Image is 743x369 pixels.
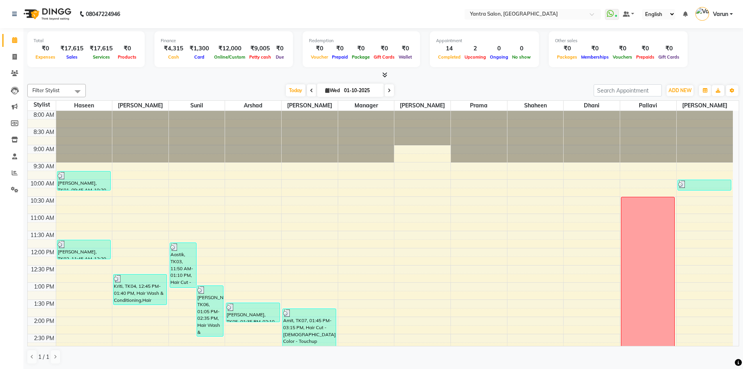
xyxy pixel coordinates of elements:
[555,54,579,60] span: Packages
[34,44,57,53] div: ₹0
[64,54,80,60] span: Sales
[372,54,397,60] span: Gift Cards
[579,44,611,53] div: ₹0
[32,317,56,325] div: 2:00 PM
[57,240,110,259] div: [PERSON_NAME], TK02, 11:45 AM-12:20 PM, Blow Dry,Hair Wash & Conditioning
[38,353,49,361] span: 1 / 1
[283,309,336,359] div: Amit, TK07, 01:45 PM-03:15 PM, Hair Cut - [DEMOGRAPHIC_DATA],Hair Color - Touchup ([MEDICAL_DATA]...
[212,54,247,60] span: Online/Custom
[555,44,579,53] div: ₹0
[274,54,286,60] span: Due
[169,101,225,111] span: Sunil
[611,44,634,53] div: ₹0
[309,54,330,60] span: Voucher
[397,44,414,53] div: ₹0
[488,44,510,53] div: 0
[309,37,414,44] div: Redemption
[564,101,620,111] span: Dhani
[86,3,120,25] b: 08047224946
[32,145,56,153] div: 9:00 AM
[28,101,56,109] div: Stylist
[32,300,56,308] div: 1:30 PM
[594,84,662,96] input: Search Appointment
[32,162,56,171] div: 9:30 AM
[397,54,414,60] span: Wallet
[32,111,56,119] div: 8:00 AM
[161,44,186,53] div: ₹4,315
[32,128,56,136] div: 8:30 AM
[309,44,330,53] div: ₹0
[488,54,510,60] span: Ongoing
[436,37,533,44] div: Appointment
[32,283,56,291] div: 1:00 PM
[29,214,56,222] div: 11:00 AM
[57,44,87,53] div: ₹17,615
[282,101,338,111] span: [PERSON_NAME]
[634,44,656,53] div: ₹0
[56,101,112,111] span: Haseen
[695,7,709,21] img: Varun
[87,44,116,53] div: ₹17,615
[667,85,693,96] button: ADD NEW
[330,44,350,53] div: ₹0
[338,101,394,111] span: Manager
[620,101,676,111] span: Pallavi
[286,84,305,96] span: Today
[713,10,728,18] span: Varun
[32,87,60,93] span: Filter Stylist
[372,44,397,53] div: ₹0
[656,44,681,53] div: ₹0
[32,334,56,342] div: 2:30 PM
[510,54,533,60] span: No show
[436,54,463,60] span: Completed
[579,54,611,60] span: Memberships
[186,44,212,53] div: ₹1,300
[611,54,634,60] span: Vouchers
[677,101,733,111] span: [PERSON_NAME]
[91,54,112,60] span: Services
[29,266,56,274] div: 12:30 PM
[350,54,372,60] span: Package
[463,44,488,53] div: 2
[116,54,138,60] span: Products
[678,180,731,190] div: [PERSON_NAME], TK01, 10:00 AM-10:20 AM, Nail Polish
[112,101,168,111] span: [PERSON_NAME]
[29,197,56,205] div: 10:30 AM
[116,44,138,53] div: ₹0
[555,37,681,44] div: Other sales
[29,231,56,239] div: 11:30 AM
[669,87,692,93] span: ADD NEW
[29,180,56,188] div: 10:00 AM
[323,87,342,93] span: Wed
[161,37,287,44] div: Finance
[273,44,287,53] div: ₹0
[226,303,279,322] div: [PERSON_NAME], TK05, 01:35 PM-02:10 PM, Hair Wash & Conditioning,Blow Dry
[166,54,181,60] span: Cash
[330,54,350,60] span: Prepaid
[29,248,56,257] div: 12:00 PM
[507,101,564,111] span: Shaheen
[634,54,656,60] span: Prepaids
[436,44,463,53] div: 14
[394,101,450,111] span: [PERSON_NAME]
[350,44,372,53] div: ₹0
[463,54,488,60] span: Upcoming
[170,243,196,287] div: Aastik, TK03, 11:50 AM-01:10 PM, Hair Cut - [DEMOGRAPHIC_DATA],[PERSON_NAME] Trim,Anti [MEDICAL_D...
[342,85,381,96] input: 2025-10-01
[451,101,507,111] span: Prama
[113,275,167,305] div: Kriti, TK04, 12:45 PM-01:40 PM, Hair Wash & Conditioning,Hair Styling
[197,286,223,336] div: [PERSON_NAME], TK06, 01:05 PM-02:35 PM, Hair Wash & Conditioning,Hair Cut - [DEMOGRAPHIC_DATA],Sp...
[247,54,273,60] span: Petty cash
[656,54,681,60] span: Gift Cards
[192,54,206,60] span: Card
[510,44,533,53] div: 0
[34,54,57,60] span: Expenses
[34,37,138,44] div: Total
[225,101,281,111] span: Arshad
[247,44,273,53] div: ₹9,005
[20,3,73,25] img: logo
[57,171,110,190] div: [PERSON_NAME], TK01, 09:45 AM-10:20 AM, Hair Wash & Conditioning,Blow Dry
[212,44,247,53] div: ₹12,000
